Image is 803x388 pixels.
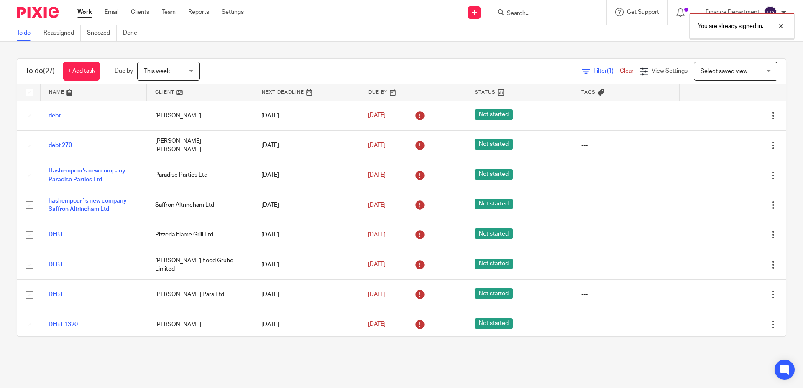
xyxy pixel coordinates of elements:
[144,68,170,74] span: This week
[26,67,55,76] h1: To do
[475,259,513,269] span: Not started
[147,220,253,250] td: Pizzeria Flame Grill Ltd
[698,22,763,30] p: You are already signed in.
[115,67,133,75] p: Due by
[475,288,513,299] span: Not started
[147,309,253,339] td: [PERSON_NAME]
[764,6,777,19] img: svg%3E
[253,250,360,279] td: [DATE]
[43,25,81,41] a: Reassigned
[581,112,671,120] div: ---
[253,280,360,309] td: [DATE]
[17,7,59,18] img: Pixie
[475,139,513,150] span: Not started
[49,232,63,238] a: DEBT
[368,202,386,208] span: [DATE]
[49,262,63,268] a: DEBT
[368,232,386,238] span: [DATE]
[17,25,37,41] a: To do
[49,292,63,297] a: DEBT
[368,292,386,297] span: [DATE]
[63,62,100,81] a: + Add task
[581,141,671,150] div: ---
[253,220,360,250] td: [DATE]
[581,171,671,179] div: ---
[49,322,78,327] a: DEBT 1320
[701,68,747,74] span: Select saved view
[581,261,671,269] div: ---
[147,280,253,309] td: [PERSON_NAME] Pars Ltd
[147,130,253,160] td: [PERSON_NAME] [PERSON_NAME]
[581,320,671,329] div: ---
[147,250,253,279] td: [PERSON_NAME] Food Gruhe Limited
[43,68,55,74] span: (27)
[475,318,513,329] span: Not started
[123,25,143,41] a: Done
[188,8,209,16] a: Reports
[581,231,671,239] div: ---
[162,8,176,16] a: Team
[131,8,149,16] a: Clients
[475,228,513,239] span: Not started
[253,101,360,130] td: [DATE]
[581,201,671,209] div: ---
[368,113,386,119] span: [DATE]
[147,190,253,220] td: Saffron Altrincham Ltd
[475,109,513,120] span: Not started
[368,172,386,178] span: [DATE]
[607,68,614,74] span: (1)
[147,101,253,130] td: [PERSON_NAME]
[49,168,129,182] a: Hashempour's new company - Paradise Parties Ltd
[581,290,671,299] div: ---
[105,8,118,16] a: Email
[652,68,688,74] span: View Settings
[475,169,513,180] span: Not started
[475,199,513,209] span: Not started
[620,68,634,74] a: Clear
[147,160,253,190] td: Paradise Parties Ltd
[593,68,620,74] span: Filter
[87,25,117,41] a: Snoozed
[368,262,386,268] span: [DATE]
[368,321,386,327] span: [DATE]
[77,8,92,16] a: Work
[222,8,244,16] a: Settings
[368,142,386,148] span: [DATE]
[253,160,360,190] td: [DATE]
[49,113,61,119] a: debt
[49,198,130,212] a: hashempour`s new company - Saffron Altrincham Ltd
[253,190,360,220] td: [DATE]
[253,309,360,339] td: [DATE]
[581,90,596,94] span: Tags
[49,142,72,148] a: debt 270
[253,130,360,160] td: [DATE]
